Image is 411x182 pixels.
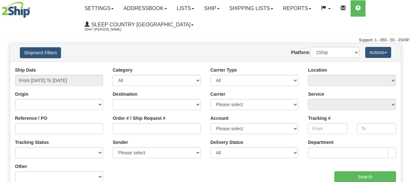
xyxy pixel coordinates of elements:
label: Ship Date [15,67,36,73]
div: Support: 1 - 855 - 55 - 2SHIP [2,37,409,43]
label: Department [308,139,333,146]
label: Location [308,67,327,73]
a: Reports [278,0,316,17]
input: From [308,123,347,134]
label: Reference / PO [15,115,47,121]
button: Actions [365,47,391,58]
label: Category [113,67,133,73]
label: Origin [15,91,28,97]
label: Account [211,115,229,121]
label: Delivery Status [211,139,243,146]
img: logo2044.jpg [2,2,30,18]
span: Sleep Country [GEOGRAPHIC_DATA] [90,22,190,27]
a: Settings [80,0,119,17]
label: Order # / Ship Request # [113,115,166,121]
iframe: chat widget [396,58,410,124]
label: Destination [113,91,137,97]
label: Platform [291,49,310,56]
label: Tracking # [308,115,330,121]
a: Sleep Country [GEOGRAPHIC_DATA] 2044 / [PERSON_NAME] [80,17,199,33]
label: Service [308,91,324,97]
label: Carrier Type [211,67,237,73]
label: Tracking Status [15,139,49,146]
a: Lists [172,0,199,17]
a: Ship [199,0,224,17]
span: 2044 / [PERSON_NAME] [84,26,133,33]
input: To [357,123,396,134]
label: Other [15,163,27,170]
label: Carrier [211,91,225,97]
button: Shipment Filters [20,47,61,58]
a: Shipping lists [225,0,278,17]
a: Addressbook [119,0,172,17]
label: Sender [113,139,128,146]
